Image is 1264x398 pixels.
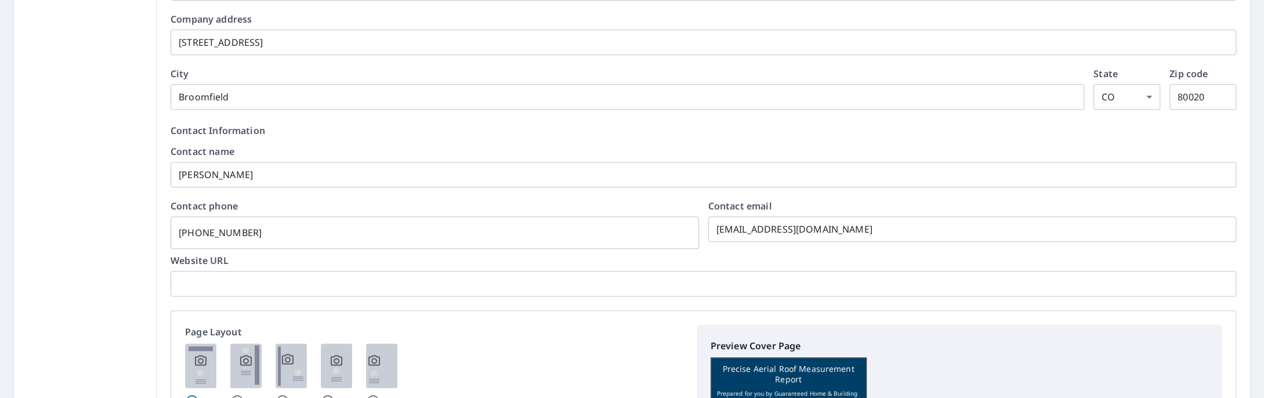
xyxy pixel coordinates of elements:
[171,147,1236,156] label: Contact name
[171,256,1236,265] label: Website URL
[717,364,860,385] p: Precise Aerial Roof Measurement Report
[1093,84,1160,110] div: CO
[185,325,683,339] p: Page Layout
[276,343,307,388] img: 3
[1102,92,1115,103] em: CO
[185,343,216,388] img: 1
[366,343,397,388] img: 5
[230,343,262,388] img: 2
[711,339,1208,353] p: Preview Cover Page
[171,15,1236,24] label: Company address
[171,69,1084,78] label: City
[1169,69,1236,78] label: Zip code
[171,124,1236,138] p: Contact Information
[708,201,1237,211] label: Contact email
[171,201,699,211] label: Contact phone
[1093,69,1160,78] label: State
[321,343,352,388] img: 4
